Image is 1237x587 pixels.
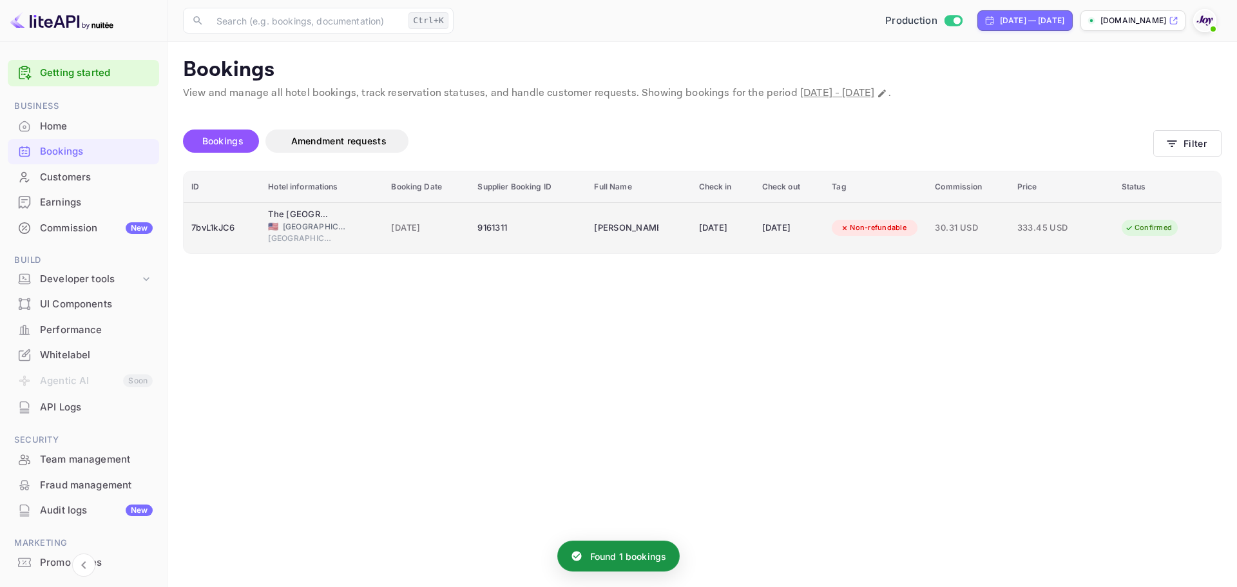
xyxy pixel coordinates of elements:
[40,323,153,338] div: Performance
[8,99,159,113] span: Business
[283,221,347,233] span: [GEOGRAPHIC_DATA]
[8,395,159,420] div: API Logs
[40,144,153,159] div: Bookings
[8,550,159,575] div: Promo codes
[470,171,586,203] th: Supplier Booking ID
[40,452,153,467] div: Team management
[1117,220,1180,236] div: Confirmed
[184,171,260,203] th: ID
[8,114,159,138] a: Home
[126,505,153,516] div: New
[268,222,278,231] span: United States of America
[40,272,140,287] div: Developer tools
[291,135,387,146] span: Amendment requests
[8,447,159,471] a: Team management
[800,86,874,100] span: [DATE] - [DATE]
[1000,15,1064,26] div: [DATE] — [DATE]
[126,222,153,234] div: New
[40,297,153,312] div: UI Components
[40,555,153,570] div: Promo codes
[408,12,448,29] div: Ctrl+K
[391,221,462,235] span: [DATE]
[1114,171,1221,203] th: Status
[40,348,153,363] div: Whitelabel
[8,343,159,368] div: Whitelabel
[586,171,691,203] th: Full Name
[8,473,159,498] div: Fraud management
[10,10,113,31] img: LiteAPI logo
[40,503,153,518] div: Audit logs
[594,218,658,238] div: Mojgan Rahmani
[832,220,915,236] div: Non-refundable
[876,87,888,100] button: Change date range
[8,114,159,139] div: Home
[8,268,159,291] div: Developer tools
[383,171,470,203] th: Booking Date
[209,8,403,34] input: Search (e.g. bookings, documentation)
[8,60,159,86] div: Getting started
[1010,171,1114,203] th: Price
[40,66,153,81] a: Getting started
[40,221,153,236] div: Commission
[8,165,159,189] a: Customers
[1153,130,1222,157] button: Filter
[72,553,95,577] button: Collapse navigation
[935,221,1001,235] span: 30.31 USD
[40,400,153,415] div: API Logs
[183,86,1222,101] p: View and manage all hotel bookings, track reservation statuses, and handle customer requests. Sho...
[8,292,159,316] a: UI Components
[8,498,159,523] div: Audit logsNew
[183,57,1222,83] p: Bookings
[8,190,159,214] a: Earnings
[754,171,825,203] th: Check out
[202,135,244,146] span: Bookings
[8,216,159,241] div: CommissionNew
[8,395,159,419] a: API Logs
[590,550,666,563] p: Found 1 bookings
[184,171,1221,253] table: booking table
[8,343,159,367] a: Whitelabel
[8,253,159,267] span: Build
[8,498,159,522] a: Audit logsNew
[762,218,817,238] div: [DATE]
[8,292,159,317] div: UI Components
[880,14,967,28] div: Switch to Sandbox mode
[824,171,927,203] th: Tag
[183,130,1153,153] div: account-settings tabs
[8,536,159,550] span: Marketing
[927,171,1009,203] th: Commission
[40,478,153,493] div: Fraud management
[40,170,153,185] div: Customers
[8,550,159,574] a: Promo codes
[1194,10,1215,31] img: With Joy
[1100,15,1166,26] p: [DOMAIN_NAME]
[885,14,937,28] span: Production
[477,218,579,238] div: 9161311
[8,473,159,497] a: Fraud management
[8,190,159,215] div: Earnings
[40,119,153,134] div: Home
[8,216,159,240] a: CommissionNew
[1017,221,1082,235] span: 333.45 USD
[8,318,159,343] div: Performance
[691,171,754,203] th: Check in
[191,218,253,238] div: 7bvL1kJC6
[268,233,332,244] span: [GEOGRAPHIC_DATA]
[8,139,159,164] div: Bookings
[8,318,159,342] a: Performance
[8,447,159,472] div: Team management
[8,139,159,163] a: Bookings
[699,218,747,238] div: [DATE]
[260,171,383,203] th: Hotel informations
[8,165,159,190] div: Customers
[268,208,332,221] div: The Westin Arlington
[8,433,159,447] span: Security
[40,195,153,210] div: Earnings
